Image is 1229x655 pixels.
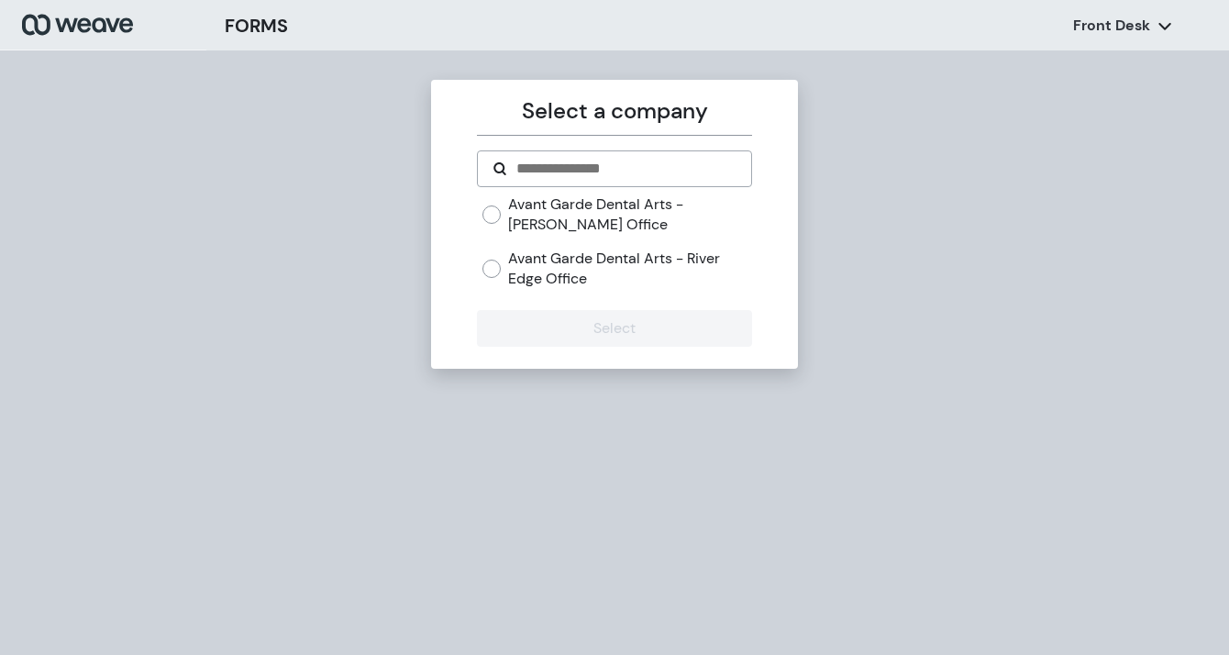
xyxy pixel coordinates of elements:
[1073,16,1150,36] p: Front Desk
[477,94,751,128] p: Select a company
[477,310,751,347] button: Select
[508,249,751,288] label: Avant Garde Dental Arts - River Edge Office
[508,194,751,234] label: Avant Garde Dental Arts - [PERSON_NAME] Office
[225,12,288,39] h3: FORMS
[515,158,736,180] input: Search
